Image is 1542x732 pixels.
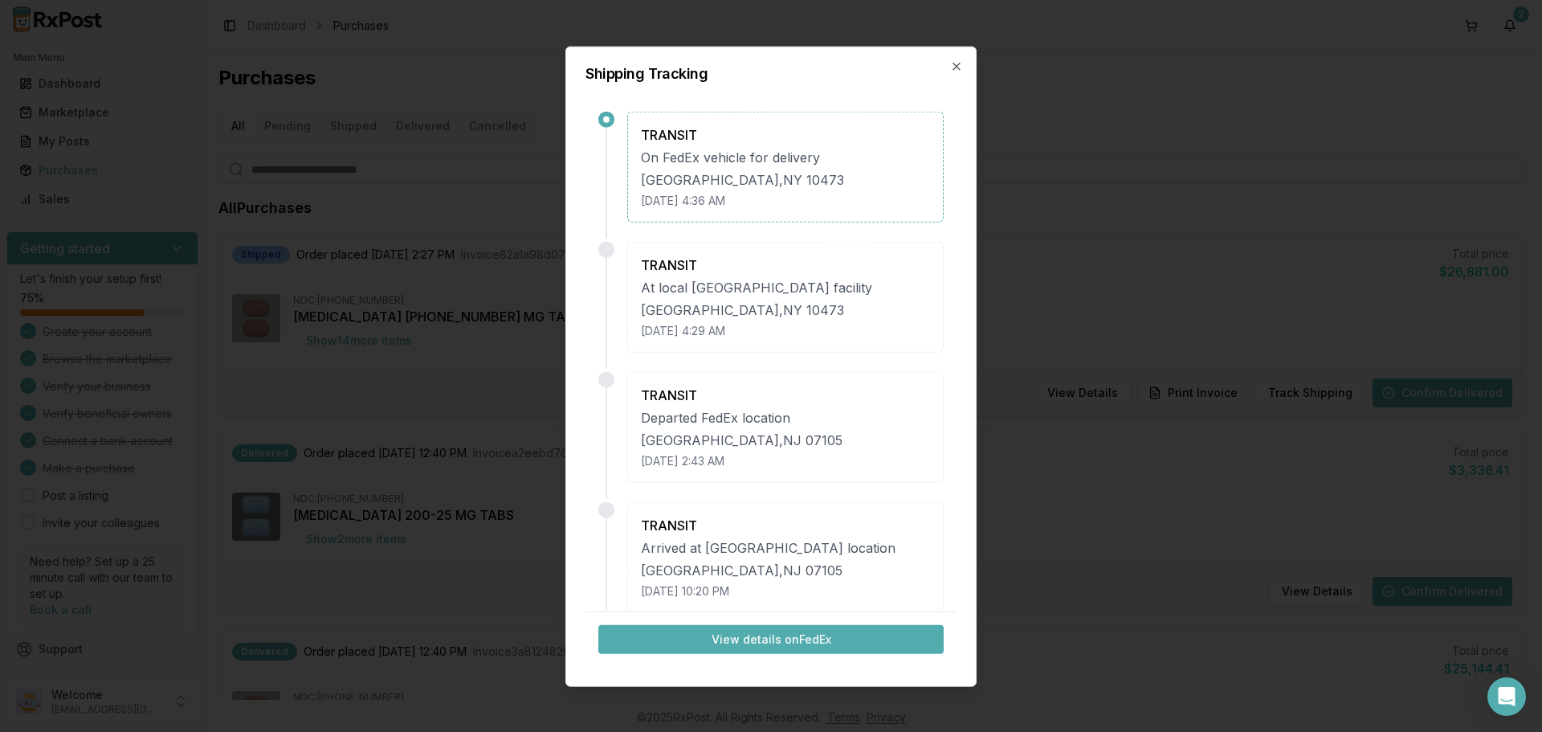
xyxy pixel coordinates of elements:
[641,192,930,208] div: [DATE] 4:36 AM
[641,300,930,319] div: [GEOGRAPHIC_DATA] , NY 10473
[641,407,930,427] div: Departed FedEx location
[598,624,944,653] button: View details onFedEx
[641,255,930,274] div: TRANSIT
[641,452,930,468] div: [DATE] 2:43 AM
[641,322,930,338] div: [DATE] 4:29 AM
[641,560,930,579] div: [GEOGRAPHIC_DATA] , NJ 07105
[641,147,930,166] div: On FedEx vehicle for delivery
[641,583,930,599] div: [DATE] 10:20 PM
[641,538,930,557] div: Arrived at [GEOGRAPHIC_DATA] location
[585,66,957,80] h2: Shipping Tracking
[641,170,930,189] div: [GEOGRAPHIC_DATA] , NY 10473
[641,515,930,534] div: TRANSIT
[641,125,930,144] div: TRANSIT
[641,277,930,296] div: At local [GEOGRAPHIC_DATA] facility
[641,385,930,404] div: TRANSIT
[641,430,930,449] div: [GEOGRAPHIC_DATA] , NJ 07105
